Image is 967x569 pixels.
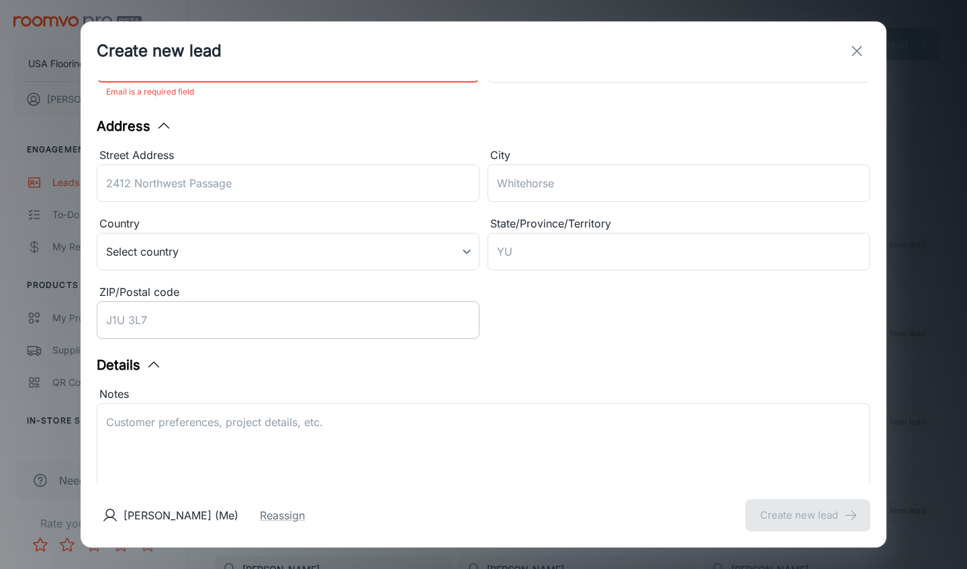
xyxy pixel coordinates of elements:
input: 2412 Northwest Passage [97,164,479,202]
div: Country [97,215,479,233]
div: Select country [97,233,479,270]
p: [PERSON_NAME] (Me) [124,507,238,523]
input: Whitehorse [488,164,870,202]
button: exit [843,38,870,64]
button: Details [97,355,162,375]
div: ZIP/Postal code [97,284,479,301]
h1: Create new lead [97,39,222,63]
p: Email is a required field [106,84,470,100]
div: City [488,147,870,164]
button: Address [97,116,172,136]
div: State/Province/Territory [488,215,870,233]
div: Notes [97,386,870,403]
input: J1U 3L7 [97,301,479,339]
div: Street Address [97,147,479,164]
input: YU [488,233,870,270]
button: Reassign [260,507,305,523]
